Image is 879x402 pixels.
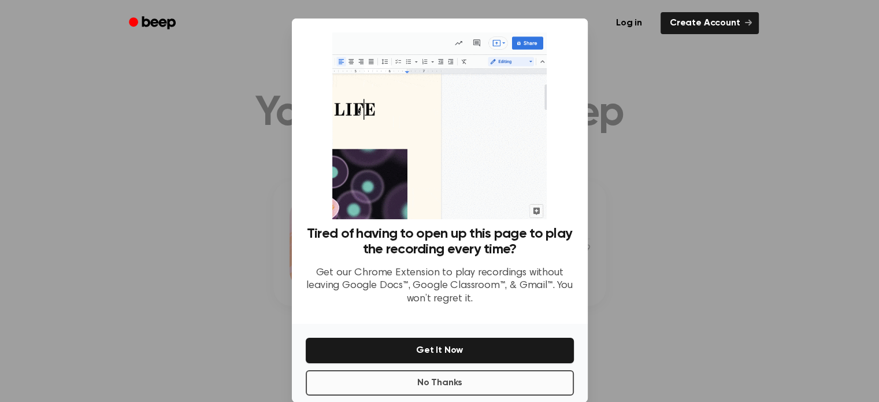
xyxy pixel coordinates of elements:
button: No Thanks [306,370,574,396]
button: Get It Now [306,338,574,363]
p: Get our Chrome Extension to play recordings without leaving Google Docs™, Google Classroom™, & Gm... [306,267,574,306]
a: Create Account [661,12,759,34]
a: Log in [604,10,654,36]
h3: Tired of having to open up this page to play the recording every time? [306,226,574,257]
a: Beep [121,12,186,35]
img: Beep extension in action [332,32,547,219]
